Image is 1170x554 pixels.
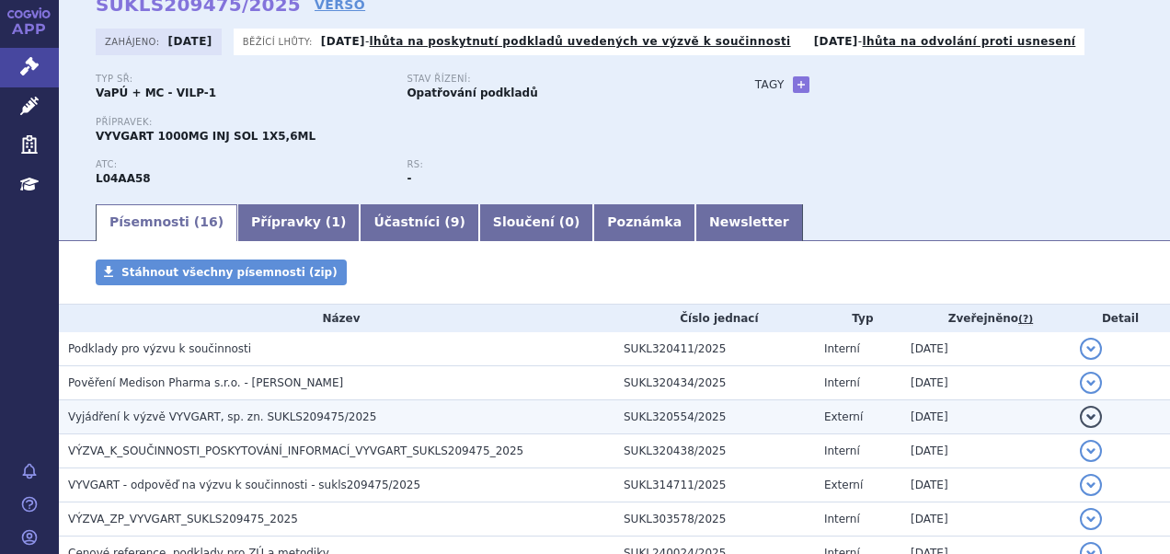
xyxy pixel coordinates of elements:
[407,74,699,85] p: Stav řízení:
[68,376,343,389] span: Pověření Medison Pharma s.r.o. - Hrdličková
[824,513,860,525] span: Interní
[901,502,1071,537] td: [DATE]
[479,204,593,241] a: Sloučení (0)
[614,305,815,332] th: Číslo jednací
[200,214,217,229] span: 16
[593,204,695,241] a: Poznámka
[96,130,315,143] span: VYVGART 1000MG INJ SOL 1X5,6ML
[901,400,1071,434] td: [DATE]
[121,266,338,279] span: Stáhnout všechny písemnosti (zip)
[1080,474,1102,496] button: detail
[793,76,809,93] a: +
[814,34,1076,49] p: -
[1080,440,1102,462] button: detail
[407,159,699,170] p: RS:
[68,513,298,525] span: VÝZVA_ZP_VYVGART_SUKLS209475_2025
[901,366,1071,400] td: [DATE]
[96,204,237,241] a: Písemnosti (16)
[96,87,216,99] strong: VaPÚ + MC - VILP-1
[1071,305,1170,332] th: Detail
[755,74,785,96] h3: Tagy
[68,444,523,457] span: VÝZVA_K_SOUČINNOSTI_POSKYTOVÁNÍ_INFORMACÍ_VYVGART_SUKLS209475_2025
[96,74,388,85] p: Typ SŘ:
[614,502,815,537] td: SUKL303578/2025
[824,410,863,423] span: Externí
[1080,372,1102,394] button: detail
[105,34,163,49] span: Zahájeno:
[565,214,574,229] span: 0
[1080,508,1102,530] button: detail
[1018,313,1033,326] abbr: (?)
[814,35,858,48] strong: [DATE]
[243,34,316,49] span: Běžící lhůty:
[901,468,1071,502] td: [DATE]
[68,479,420,491] span: VYVGART - odpověď na výzvu k součinnosti - sukls209475/2025
[824,479,863,491] span: Externí
[321,34,791,49] p: -
[96,172,151,185] strong: EFGARTIGIMOD ALFA
[695,204,803,241] a: Newsletter
[824,342,860,355] span: Interní
[451,214,460,229] span: 9
[614,468,815,502] td: SUKL314711/2025
[96,260,347,285] a: Stáhnout všechny písemnosti (zip)
[59,305,614,332] th: Název
[824,376,860,389] span: Interní
[321,35,365,48] strong: [DATE]
[237,204,360,241] a: Přípravky (1)
[901,332,1071,366] td: [DATE]
[614,332,815,366] td: SUKL320411/2025
[68,410,376,423] span: Vyjádření k výzvě VYVGART, sp. zn. SUKLS209475/2025
[815,305,901,332] th: Typ
[1080,406,1102,428] button: detail
[360,204,478,241] a: Účastníci (9)
[407,87,537,99] strong: Opatřování podkladů
[168,35,212,48] strong: [DATE]
[901,434,1071,468] td: [DATE]
[370,35,791,48] a: lhůta na poskytnutí podkladů uvedených ve výzvě k součinnosti
[901,305,1071,332] th: Zveřejněno
[331,214,340,229] span: 1
[614,434,815,468] td: SUKL320438/2025
[96,117,718,128] p: Přípravek:
[614,400,815,434] td: SUKL320554/2025
[407,172,411,185] strong: -
[96,159,388,170] p: ATC:
[614,366,815,400] td: SUKL320434/2025
[824,444,860,457] span: Interní
[1080,338,1102,360] button: detail
[68,342,251,355] span: Podklady pro výzvu k součinnosti
[862,35,1075,48] a: lhůta na odvolání proti usnesení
